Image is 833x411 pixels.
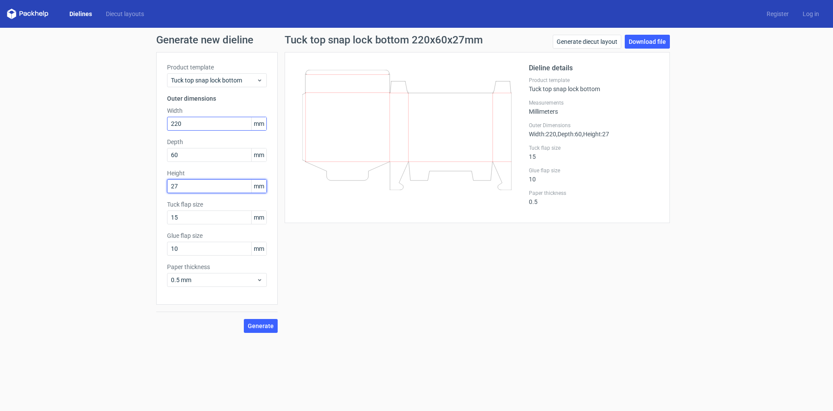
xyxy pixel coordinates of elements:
div: 10 [529,167,659,183]
div: 15 [529,145,659,160]
label: Glue flap size [167,231,267,240]
label: Paper thickness [167,263,267,271]
span: mm [251,117,266,130]
span: Width : 220 [529,131,556,138]
h2: Dieline details [529,63,659,73]
label: Measurements [529,99,659,106]
span: mm [251,148,266,161]
label: Product template [167,63,267,72]
button: Generate [244,319,278,333]
div: Tuck top snap lock bottom [529,77,659,92]
a: Dielines [62,10,99,18]
span: , Depth : 60 [556,131,582,138]
a: Register [760,10,796,18]
label: Width [167,106,267,115]
label: Outer Dimensions [529,122,659,129]
a: Log in [796,10,826,18]
label: Tuck flap size [167,200,267,209]
label: Glue flap size [529,167,659,174]
label: Paper thickness [529,190,659,197]
label: Tuck flap size [529,145,659,151]
a: Download file [625,35,670,49]
div: Millimeters [529,99,659,115]
span: mm [251,242,266,255]
div: 0.5 [529,190,659,205]
label: Product template [529,77,659,84]
h1: Tuck top snap lock bottom 220x60x27mm [285,35,483,45]
span: Generate [248,323,274,329]
h3: Outer dimensions [167,94,267,103]
span: 0.5 mm [171,276,256,284]
a: Generate diecut layout [553,35,621,49]
span: mm [251,180,266,193]
span: , Height : 27 [582,131,609,138]
h1: Generate new dieline [156,35,677,45]
label: Height [167,169,267,178]
span: mm [251,211,266,224]
a: Diecut layouts [99,10,151,18]
label: Depth [167,138,267,146]
span: Tuck top snap lock bottom [171,76,256,85]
